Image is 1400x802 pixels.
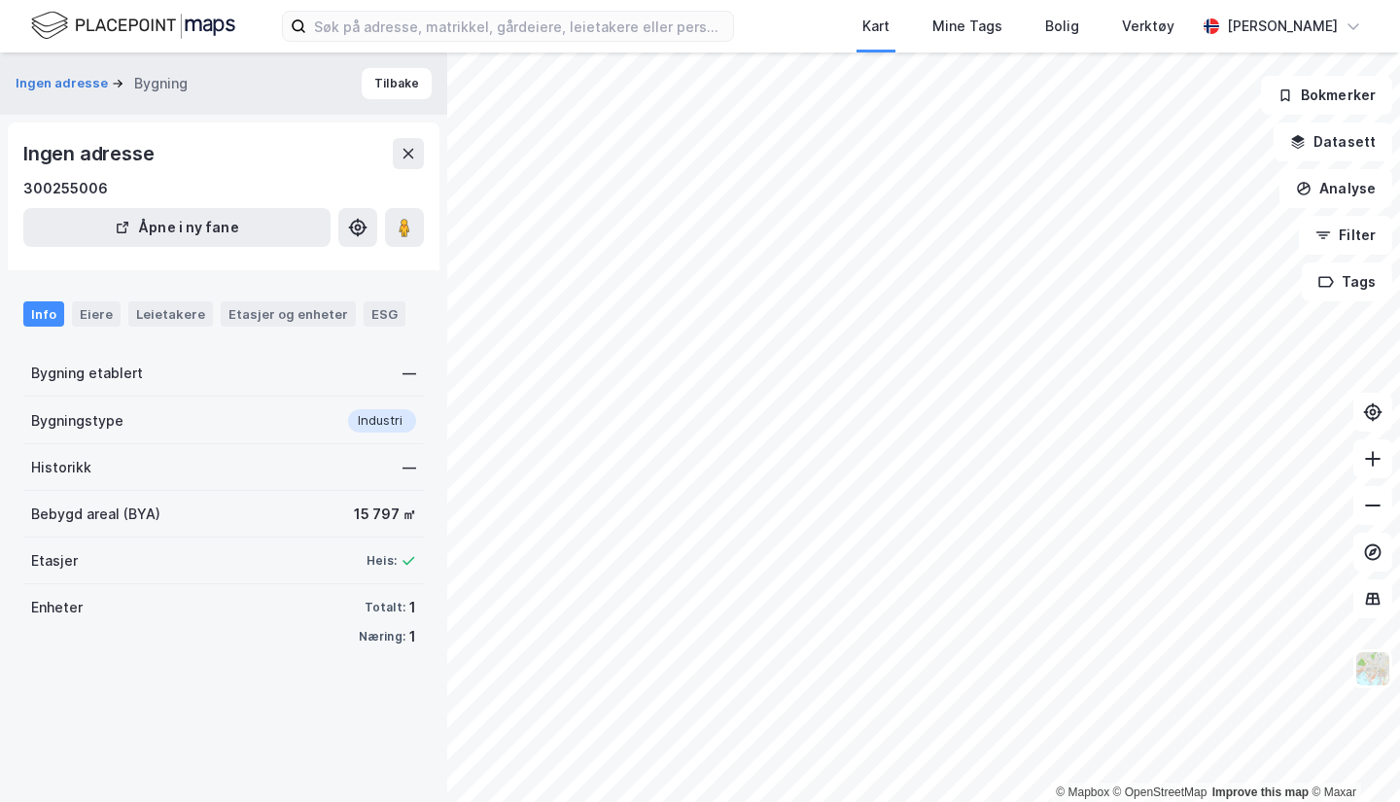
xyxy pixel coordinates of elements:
button: Filter [1299,216,1392,255]
div: 1 [409,625,416,648]
div: Info [23,301,64,327]
div: 15 797 ㎡ [354,503,416,526]
button: Åpne i ny fane [23,208,331,247]
div: Heis: [367,553,397,569]
button: Tilbake [362,68,432,99]
div: Totalt: [365,600,405,615]
button: Bokmerker [1261,76,1392,115]
a: OpenStreetMap [1113,785,1207,799]
div: Bygningstype [31,409,123,433]
div: 1 [409,596,416,619]
div: Verktøy [1122,15,1174,38]
iframe: Chat Widget [1303,709,1400,802]
a: Improve this map [1212,785,1309,799]
div: 300255006 [23,177,108,200]
div: Enheter [31,596,83,619]
div: Eiere [72,301,121,327]
img: Z [1354,650,1391,687]
button: Datasett [1274,122,1392,161]
a: Mapbox [1056,785,1109,799]
div: Mine Tags [932,15,1002,38]
div: Bebygd areal (BYA) [31,503,160,526]
div: Bygning etablert [31,362,143,385]
div: Bygning [134,72,188,95]
div: Etasjer og enheter [228,305,348,323]
div: [PERSON_NAME] [1227,15,1338,38]
button: Analyse [1279,169,1392,208]
div: Bolig [1045,15,1079,38]
button: Ingen adresse [16,74,112,93]
div: Kontrollprogram for chat [1303,709,1400,802]
button: Tags [1302,262,1392,301]
input: Søk på adresse, matrikkel, gårdeiere, leietakere eller personer [306,12,733,41]
div: Næring: [359,629,405,645]
div: Kart [862,15,890,38]
div: Etasjer [31,549,78,573]
div: — [402,456,416,479]
div: Historikk [31,456,91,479]
div: — [402,362,416,385]
div: ESG [364,301,405,327]
div: Ingen adresse [23,138,157,169]
div: Leietakere [128,301,213,327]
img: logo.f888ab2527a4732fd821a326f86c7f29.svg [31,9,235,43]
